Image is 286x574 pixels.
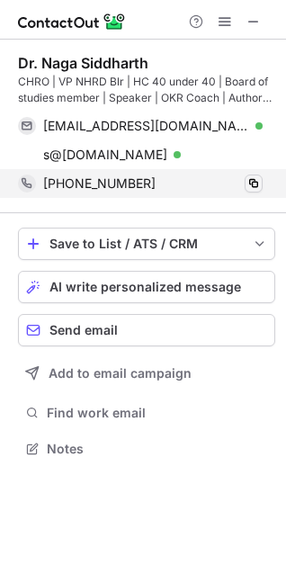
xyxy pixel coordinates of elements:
[18,54,148,72] div: Dr. Naga Siddharth
[18,357,275,390] button: Add to email campaign
[43,147,167,163] span: s@[DOMAIN_NAME]
[43,118,249,134] span: [EMAIL_ADDRESS][DOMAIN_NAME]
[18,11,126,32] img: ContactOut v5.3.10
[18,400,275,426] button: Find work email
[18,436,275,462] button: Notes
[47,405,268,421] span: Find work email
[49,323,118,337] span: Send email
[49,280,241,294] span: AI write personalized message
[49,237,244,251] div: Save to List / ATS / CRM
[18,74,275,106] div: CHRO | VP NHRD Blr | HC 40 under 40 | Board of studies member | Speaker | OKR Coach | Author on L...
[18,228,275,260] button: save-profile-one-click
[18,271,275,303] button: AI write personalized message
[43,175,156,192] span: [PHONE_NUMBER]
[18,314,275,346] button: Send email
[47,441,268,457] span: Notes
[49,366,192,381] span: Add to email campaign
